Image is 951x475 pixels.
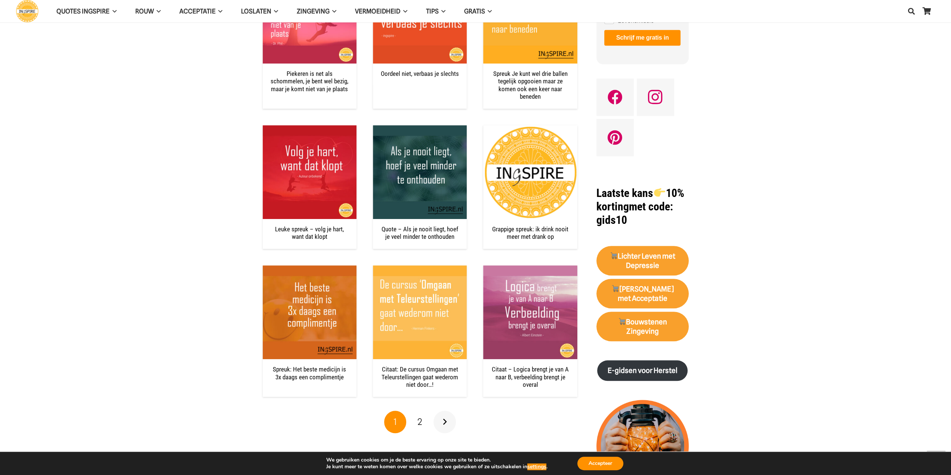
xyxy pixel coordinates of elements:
img: 🛒 [610,252,617,259]
span: VERMOEIDHEID [355,7,400,15]
a: Piekeren is net als schommelen, je bent wel bezig, maar je komt niet van je plaats [271,70,348,93]
span: Acceptatie [179,7,216,15]
a: Grappige spreuk: ik drink nooit meer met drank op [483,126,577,133]
a: Spreuk: Het beste medicijn is 3x daags een complimentje [273,365,346,380]
a: Citaat: De cursus Omgaan met Teleurstellingen gaat wederom niet door…! [373,266,467,274]
a: Citaat – Logica brengt je van A naar B, verbeelding brengt je overal [483,266,577,274]
span: TIPS [426,7,438,15]
a: Spreuk Je kunt wel drie ballen tegelijk opgooien maar ze komen ook een keer naar beneden [493,70,568,100]
a: E-gidsen voor Herstel [597,360,688,381]
a: Oordeel niet, verbaas je slechts [381,70,459,77]
button: Accepteer [577,457,623,470]
img: 👉 [654,187,665,198]
a: Quote – Als je nooit liegt, hoef je veel minder te onthouden [382,225,458,240]
a: 🛒Lichter Leven met Depressie [596,246,689,276]
strong: Bouwstenen Zingeving [618,318,667,336]
a: Pagina 2 [409,411,431,433]
span: ROUW [135,7,154,15]
img: 🛒 [612,285,619,292]
span: 2 [417,416,422,427]
a: Spreuk: Het beste medicijn is 3x daags een complimentje [263,266,356,274]
a: Terug naar top [927,451,945,469]
a: ZingevingZingeving Menu [287,2,346,21]
a: Zoeken [904,2,919,21]
img: Citaat: De cursus Omgaan met Teleurstellingen gaat wederom niet door...! [373,265,467,359]
span: GRATIS [464,7,485,15]
a: Facebook [596,78,634,116]
button: settings [527,463,546,470]
a: ROUWROUW Menu [126,2,170,21]
strong: Laatste kans 10% korting [596,186,684,213]
a: Leuke spreuk – volg je hart, want dat klopt [275,225,344,240]
img: 🛒 [618,318,626,325]
a: AcceptatieAcceptatie Menu [170,2,232,21]
span: Acceptatie Menu [216,2,222,21]
h1: met code: gids10 [596,186,689,227]
span: Zingeving Menu [330,2,336,21]
img: Spreuk: Het beste medicijn is 3x daags een complimentje [263,265,356,359]
img: Leuke spreuk: volg je hart, want dat klopt [263,125,356,219]
a: 🛒[PERSON_NAME] met Acceptatie [596,279,689,309]
button: Schrijf me gratis in [604,30,680,46]
strong: E-gidsen voor Herstel [608,366,677,375]
span: 1 [393,416,397,427]
strong: [PERSON_NAME] met Acceptatie [611,285,674,303]
span: Loslaten Menu [271,2,278,21]
span: ROUW Menu [154,2,160,21]
a: QUOTES INGSPIREQUOTES INGSPIRE Menu [47,2,126,21]
span: TIPS Menu [438,2,445,21]
a: Pinterest [596,119,634,156]
img: Citaat: Logica brengt je van A naar B, verbeelding brengt je overal. [483,265,577,359]
a: Instagram [637,78,674,116]
span: QUOTES INGSPIRE Menu [109,2,116,21]
a: Citaat: De cursus Omgaan met Teleurstellingen gaat wederom niet door…! [382,365,458,388]
a: LoslatenLoslaten Menu [232,2,287,21]
strong: Lichter Leven met Depressie [609,252,675,270]
span: Zingeving [297,7,330,15]
a: GRATISGRATIS Menu [455,2,501,21]
p: Je kunt meer te weten komen over welke cookies we gebruiken of ze uitschakelen in . [326,463,547,470]
a: TIPSTIPS Menu [416,2,454,21]
p: We gebruiken cookies om je de beste ervaring op onze site te bieden. [326,457,547,463]
span: VERMOEIDHEID Menu [400,2,407,21]
span: Loslaten [241,7,271,15]
span: GRATIS Menu [485,2,492,21]
img: Spreuk: Als je nooit liegt, hoef je veel minder te onthouden | spreuken& gezegden Ingspire [373,125,467,219]
span: QUOTES INGSPIRE [56,7,109,15]
a: Citaat – Logica brengt je van A naar B, verbeelding brengt je overal [492,365,569,388]
a: 🛒Bouwstenen Zingeving [596,312,689,342]
a: Grappige spreuk: ik drink nooit meer met drank op [492,225,568,240]
a: Quote – Als je nooit liegt, hoef je veel minder te onthouden [373,126,467,133]
a: VERMOEIDHEIDVERMOEIDHEID Menu [346,2,416,21]
a: Leuke spreuk – volg je hart, want dat klopt [263,126,356,133]
span: Pagina 1 [384,411,407,433]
